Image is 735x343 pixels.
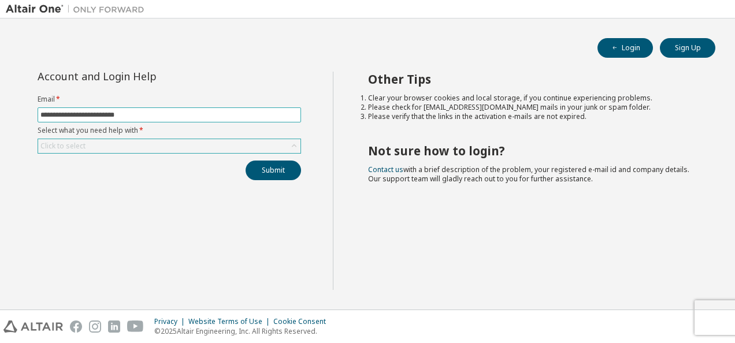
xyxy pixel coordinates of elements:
[188,317,273,326] div: Website Terms of Use
[108,320,120,333] img: linkedin.svg
[368,103,695,112] li: Please check for [EMAIL_ADDRESS][DOMAIN_NAME] mails in your junk or spam folder.
[368,143,695,158] h2: Not sure how to login?
[3,320,63,333] img: altair_logo.svg
[368,112,695,121] li: Please verify that the links in the activation e-mails are not expired.
[660,38,715,58] button: Sign Up
[246,161,301,180] button: Submit
[38,72,248,81] div: Account and Login Help
[368,72,695,87] h2: Other Tips
[38,95,301,104] label: Email
[368,94,695,103] li: Clear your browser cookies and local storage, if you continue experiencing problems.
[368,165,403,174] a: Contact us
[70,320,82,333] img: facebook.svg
[89,320,101,333] img: instagram.svg
[273,317,333,326] div: Cookie Consent
[368,165,689,184] span: with a brief description of the problem, your registered e-mail id and company details. Our suppo...
[127,320,144,333] img: youtube.svg
[597,38,653,58] button: Login
[38,139,300,153] div: Click to select
[40,141,86,151] div: Click to select
[6,3,150,15] img: Altair One
[154,317,188,326] div: Privacy
[154,326,333,336] p: © 2025 Altair Engineering, Inc. All Rights Reserved.
[38,126,301,135] label: Select what you need help with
